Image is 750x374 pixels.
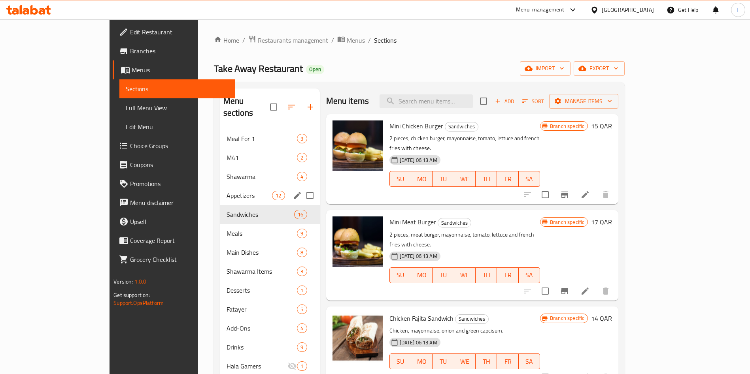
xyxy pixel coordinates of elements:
[227,210,295,219] div: Sandwiches
[297,267,307,276] div: items
[227,267,297,276] div: Shawarma Items
[380,94,473,108] input: search
[438,218,471,227] div: Sandwiches
[389,171,411,187] button: SU
[227,172,297,181] span: Shawarma
[113,41,235,60] a: Branches
[297,306,306,313] span: 5
[433,353,454,369] button: TU
[389,230,540,250] p: 2 pieces, meat burger, mayonnaise, tomato, lettuce and french fries with cheese.
[537,186,554,203] span: Select to update
[227,342,297,352] div: Drinks
[297,361,307,371] div: items
[332,216,383,267] img: Mini Meat Burger
[517,95,549,107] span: Sort items
[737,6,739,14] span: F
[519,171,540,187] button: SA
[265,99,282,115] span: Select all sections
[411,267,433,283] button: MO
[520,61,571,76] button: import
[130,198,229,207] span: Menu disclaimer
[119,98,235,117] a: Full Menu View
[227,153,297,162] span: M41
[223,95,270,119] h2: Menu sections
[475,93,492,109] span: Select section
[580,286,590,296] a: Edit menu item
[297,135,306,143] span: 3
[436,269,451,281] span: TU
[414,356,429,367] span: MO
[389,120,443,132] span: Mini Chicken Burger
[454,353,476,369] button: WE
[516,5,565,15] div: Menu-management
[214,60,303,77] span: Take Away Restaurant
[287,361,297,371] svg: Inactive section
[220,300,320,319] div: Fatayer5
[389,267,411,283] button: SU
[454,171,476,187] button: WE
[297,304,307,314] div: items
[522,97,544,106] span: Sort
[433,267,454,283] button: TU
[227,323,297,333] div: Add-Ons
[500,356,515,367] span: FR
[272,191,285,200] div: items
[113,23,235,41] a: Edit Restaurant
[436,173,451,185] span: TU
[555,185,574,204] button: Branch-specific-item
[457,269,472,281] span: WE
[492,95,517,107] button: Add
[220,205,320,224] div: Sandwiches16
[291,190,303,201] button: edit
[580,64,618,73] span: export
[297,154,306,162] span: 2
[272,192,284,199] span: 12
[227,191,272,200] span: Appetizers
[242,36,245,45] li: /
[297,363,306,370] span: 1
[347,36,365,45] span: Menus
[282,98,301,117] span: Sort sections
[220,186,320,205] div: Appetizers12edit
[332,313,383,363] img: Chicken Fajita Sandwich
[126,122,229,132] span: Edit Menu
[301,98,320,117] button: Add section
[113,155,235,174] a: Coupons
[227,134,297,143] span: Meal For 1
[113,250,235,269] a: Grocery Checklist
[119,117,235,136] a: Edit Menu
[457,356,472,367] span: WE
[113,136,235,155] a: Choice Groups
[306,66,324,73] span: Open
[297,287,306,294] span: 1
[130,160,229,169] span: Coupons
[397,339,440,346] span: [DATE] 06:13 AM
[220,262,320,281] div: Shawarma Items3
[220,224,320,243] div: Meals9
[397,156,440,164] span: [DATE] 06:13 AM
[393,356,408,367] span: SU
[479,356,494,367] span: TH
[227,361,288,371] span: Hala Gamers
[220,243,320,262] div: Main Dishes8
[113,276,133,287] span: Version:
[227,229,297,238] div: Meals
[295,211,306,218] span: 16
[497,267,518,283] button: FR
[332,120,383,171] img: Mini Chicken Burger
[411,171,433,187] button: MO
[547,314,588,322] span: Branch specific
[294,210,307,219] div: items
[414,269,429,281] span: MO
[220,167,320,186] div: Shawarma4
[113,298,164,308] a: Support.OpsPlatform
[389,216,436,228] span: Mini Meat Burger
[297,134,307,143] div: items
[526,64,564,73] span: import
[227,304,297,314] span: Fatayer
[445,122,478,131] span: Sandwiches
[227,286,297,295] span: Desserts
